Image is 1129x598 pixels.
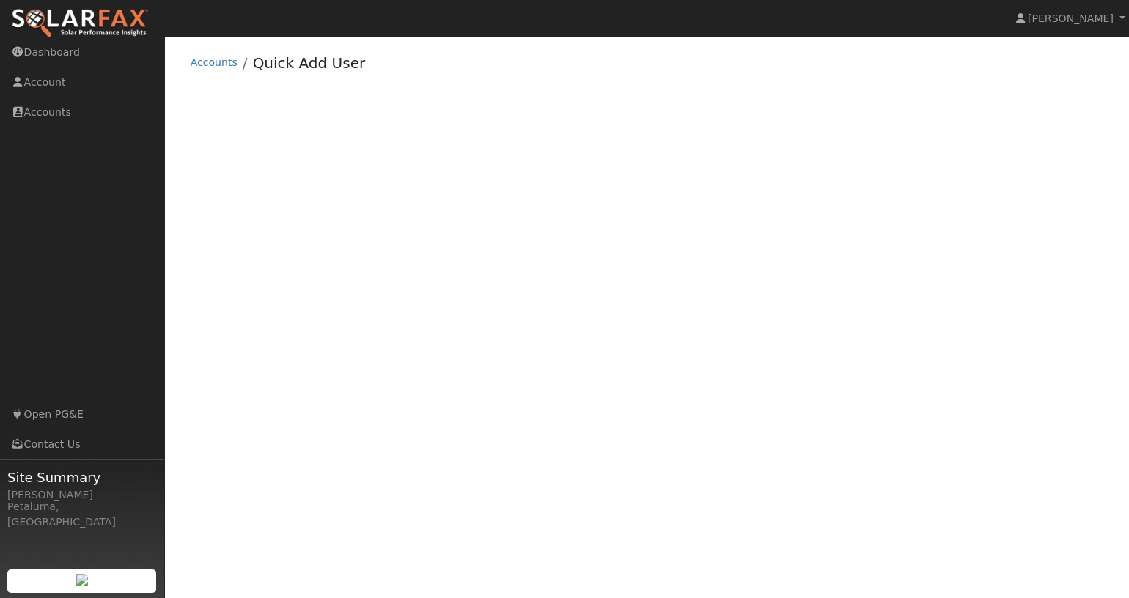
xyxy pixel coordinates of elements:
a: Accounts [191,56,238,68]
div: [PERSON_NAME] [7,487,157,503]
a: Quick Add User [253,54,366,72]
div: Petaluma, [GEOGRAPHIC_DATA] [7,499,157,530]
img: retrieve [76,574,88,586]
span: Site Summary [7,468,157,487]
img: SolarFax [11,8,149,39]
span: [PERSON_NAME] [1028,12,1114,24]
